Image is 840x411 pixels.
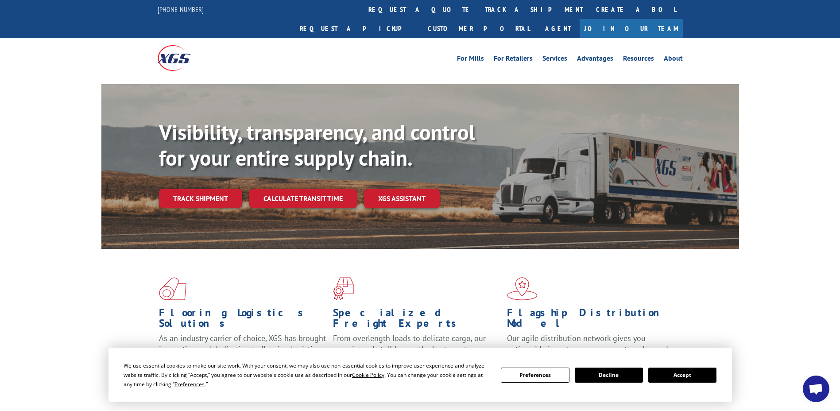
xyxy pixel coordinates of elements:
[507,277,538,300] img: xgs-icon-flagship-distribution-model-red
[352,371,384,379] span: Cookie Policy
[108,348,732,402] div: Cookie Consent Prompt
[158,5,204,14] a: [PHONE_NUMBER]
[457,55,484,65] a: For Mills
[249,189,357,208] a: Calculate transit time
[159,189,242,208] a: Track shipment
[507,307,674,333] h1: Flagship Distribution Model
[333,277,354,300] img: xgs-icon-focused-on-flooring-red
[648,368,716,383] button: Accept
[159,277,186,300] img: xgs-icon-total-supply-chain-intelligence-red
[803,376,829,402] div: Open chat
[580,19,683,38] a: Join Our Team
[577,55,613,65] a: Advantages
[536,19,580,38] a: Agent
[174,380,205,388] span: Preferences
[333,307,500,333] h1: Specialized Freight Experts
[501,368,569,383] button: Preferences
[664,55,683,65] a: About
[494,55,533,65] a: For Retailers
[364,189,440,208] a: XGS ASSISTANT
[333,333,500,372] p: From overlength loads to delicate cargo, our experienced staff knows the best way to move your fr...
[542,55,567,65] a: Services
[507,333,670,354] span: Our agile distribution network gives you nationwide inventory management on demand.
[159,118,475,171] b: Visibility, transparency, and control for your entire supply chain.
[159,333,326,364] span: As an industry carrier of choice, XGS has brought innovation and dedication to flooring logistics...
[623,55,654,65] a: Resources
[124,361,490,389] div: We use essential cookies to make our site work. With your consent, we may also use non-essential ...
[293,19,421,38] a: Request a pickup
[575,368,643,383] button: Decline
[159,307,326,333] h1: Flooring Logistics Solutions
[421,19,536,38] a: Customer Portal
